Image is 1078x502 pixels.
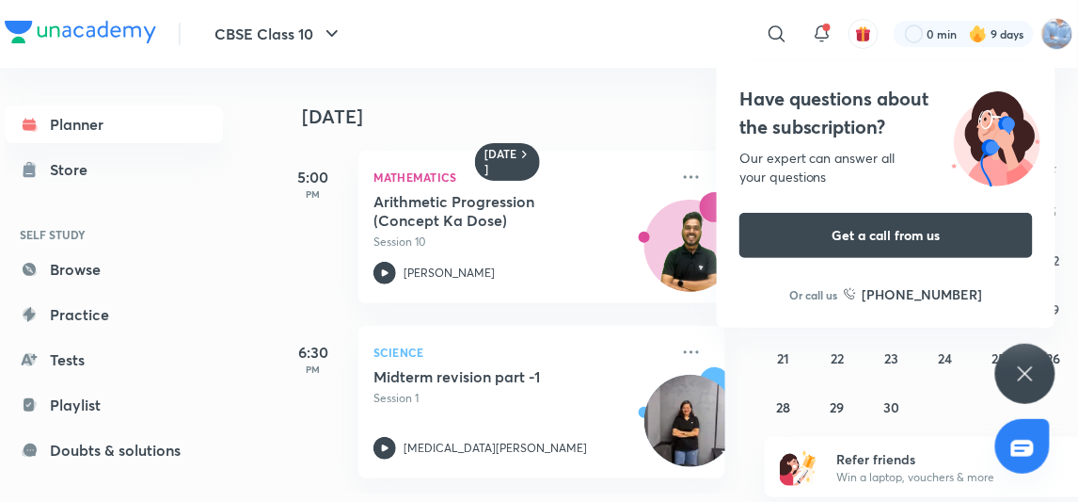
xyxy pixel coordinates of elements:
button: September 21, 2025 [769,343,799,373]
h6: [DATE] [484,147,517,177]
a: Tests [5,341,223,379]
h6: [PHONE_NUMBER] [863,284,983,304]
h5: Midterm revision part -1 [373,367,608,386]
p: Or call us [790,286,838,303]
p: [MEDICAL_DATA][PERSON_NAME] [404,440,587,457]
div: Our expert can answer all your questions [739,149,1033,186]
img: Company Logo [5,21,156,43]
img: sukhneet singh sidhu [1041,18,1073,50]
p: [PERSON_NAME] [404,265,495,282]
abbr: September 23, 2025 [884,349,898,367]
abbr: September 24, 2025 [938,349,952,367]
button: September 24, 2025 [930,343,960,373]
h5: 5:00 [276,166,351,188]
h6: SELF STUDY [5,219,223,251]
h5: 6:30 [276,341,351,364]
h4: Have questions about the subscription? [739,85,1033,141]
p: Win a laptop, vouchers & more [837,469,1069,486]
button: September 25, 2025 [984,343,1014,373]
img: streak [969,24,988,43]
p: Mathematics [373,166,669,188]
a: Practice [5,296,223,333]
img: Avatar [645,210,736,300]
img: avatar [855,25,872,42]
h6: Refer friends [837,449,1069,469]
button: September 28, 2025 [769,392,799,422]
a: Store [5,151,223,188]
h4: [DATE] [302,105,744,128]
button: Get a call from us [739,213,1033,258]
img: ttu_illustration_new.svg [937,85,1055,186]
a: [PHONE_NUMBER] [844,284,983,304]
a: Doubts & solutions [5,431,223,469]
button: September 30, 2025 [877,392,907,422]
p: Session 10 [373,234,669,251]
abbr: September 25, 2025 [992,349,1007,367]
button: September 26, 2025 [1038,343,1069,373]
h5: Arithmetic Progression (Concept Ka Dose) [373,192,608,230]
p: PM [276,364,351,375]
abbr: September 28, 2025 [776,398,790,416]
img: referral [780,448,817,486]
a: Browse [5,251,223,288]
p: Session 1 [373,390,669,407]
button: CBSE Class 10 [203,15,355,53]
abbr: September 21, 2025 [777,349,789,367]
a: Playlist [5,386,223,424]
a: Company Logo [5,21,156,48]
abbr: September 22, 2025 [831,349,844,367]
button: September 22, 2025 [822,343,852,373]
a: Planner [5,105,223,143]
p: PM [276,188,351,200]
abbr: September 26, 2025 [1046,349,1060,367]
button: avatar [848,19,879,49]
button: September 29, 2025 [822,392,852,422]
button: September 23, 2025 [877,343,907,373]
div: Store [50,158,99,181]
abbr: September 30, 2025 [883,398,899,416]
abbr: September 29, 2025 [831,398,845,416]
p: Science [373,341,669,364]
